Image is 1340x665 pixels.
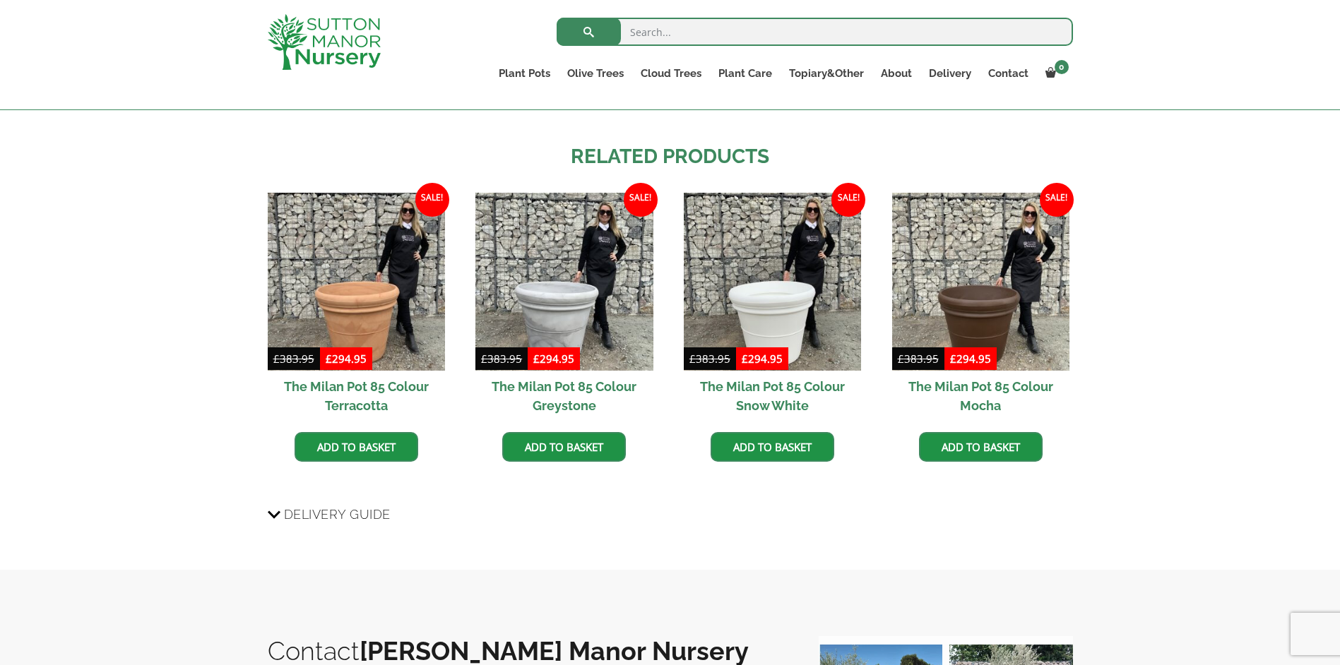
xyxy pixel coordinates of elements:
[533,352,540,366] span: £
[502,432,626,462] a: Add to basket: “The Milan Pot 85 Colour Greystone”
[898,352,939,366] bdi: 383.95
[559,64,632,83] a: Olive Trees
[632,64,710,83] a: Cloud Trees
[415,183,449,217] span: Sale!
[892,371,1069,421] h2: The Milan Pot 85 Colour Mocha
[284,501,391,527] span: Delivery Guide
[557,18,1073,46] input: Search...
[533,352,574,366] bdi: 294.95
[684,193,861,421] a: Sale! The Milan Pot 85 Colour Snow White
[684,371,861,421] h2: The Milan Pot 85 Colour Snow White
[475,371,653,421] h2: The Milan Pot 85 Colour Greystone
[295,432,418,462] a: Add to basket: “The Milan Pot 85 Colour Terracotta”
[711,432,834,462] a: Add to basket: “The Milan Pot 85 Colour Snow White”
[1037,64,1073,83] a: 0
[920,64,980,83] a: Delivery
[481,352,487,366] span: £
[490,64,559,83] a: Plant Pots
[273,352,280,366] span: £
[268,371,445,421] h2: The Milan Pot 85 Colour Terracotta
[742,352,783,366] bdi: 294.95
[1055,60,1069,74] span: 0
[689,352,730,366] bdi: 383.95
[892,193,1069,370] img: The Milan Pot 85 Colour Mocha
[831,183,865,217] span: Sale!
[273,352,314,366] bdi: 383.95
[781,64,872,83] a: Topiary&Other
[326,352,332,366] span: £
[326,352,367,366] bdi: 294.95
[268,193,445,421] a: Sale! The Milan Pot 85 Colour Terracotta
[268,142,1073,172] h2: Related products
[684,193,861,370] img: The Milan Pot 85 Colour Snow White
[892,193,1069,421] a: Sale! The Milan Pot 85 Colour Mocha
[481,352,522,366] bdi: 383.95
[950,352,991,366] bdi: 294.95
[872,64,920,83] a: About
[475,193,653,370] img: The Milan Pot 85 Colour Greystone
[268,14,381,70] img: logo
[689,352,696,366] span: £
[710,64,781,83] a: Plant Care
[475,193,653,421] a: Sale! The Milan Pot 85 Colour Greystone
[919,432,1043,462] a: Add to basket: “The Milan Pot 85 Colour Mocha”
[742,352,748,366] span: £
[980,64,1037,83] a: Contact
[950,352,956,366] span: £
[1040,183,1074,217] span: Sale!
[624,183,658,217] span: Sale!
[898,352,904,366] span: £
[268,193,445,370] img: The Milan Pot 85 Colour Terracotta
